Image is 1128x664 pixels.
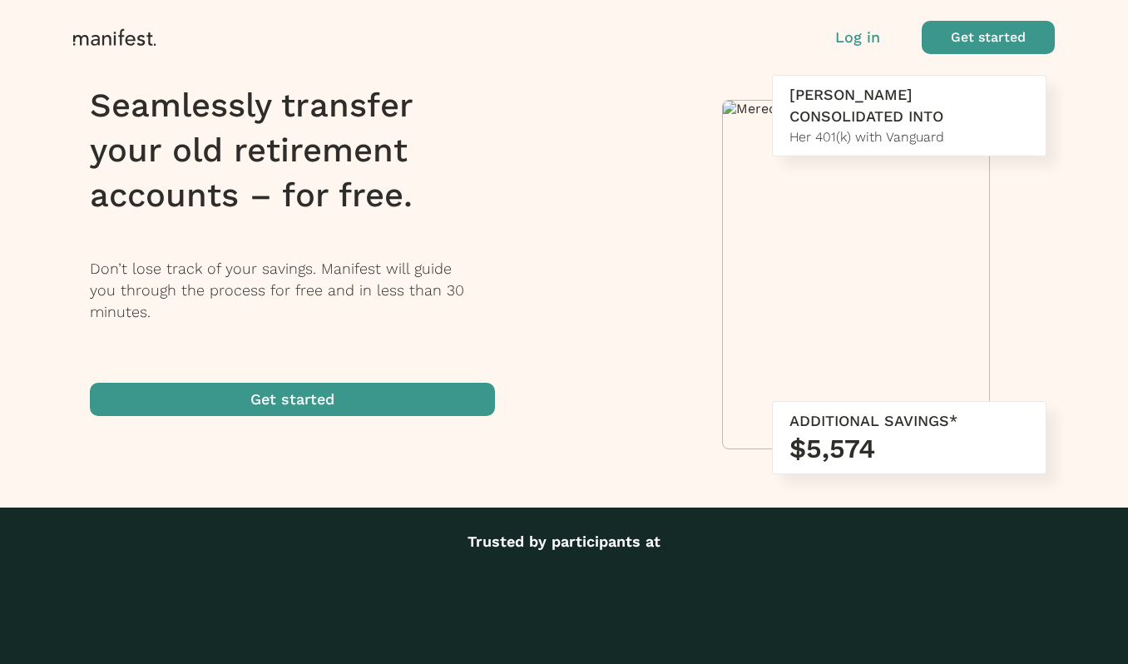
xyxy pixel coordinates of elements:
div: [PERSON_NAME] CONSOLIDATED INTO [789,84,1029,127]
h1: Seamlessly transfer your old retirement accounts – for free. [90,83,517,218]
button: Get started [90,383,495,416]
img: Meredith [723,101,989,116]
p: Don’t lose track of your savings. Manifest will guide you through the process for free and in les... [90,258,517,323]
div: Her 401(k) with Vanguard [789,127,1029,147]
h3: $5,574 [789,432,1029,465]
div: ADDITIONAL SAVINGS* [789,410,1029,432]
button: Get started [922,21,1055,54]
button: Log in [835,27,880,48]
